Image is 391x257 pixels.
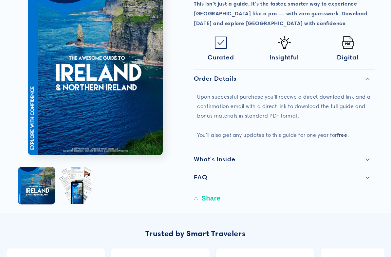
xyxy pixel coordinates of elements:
h2: What's Inside [194,155,235,163]
summary: What's Inside [194,150,375,168]
strong: This isn’t just a guide. It’s the faster, smarter way to experience [GEOGRAPHIC_DATA] like a pro ... [194,0,367,26]
button: Share [194,191,222,205]
p: Upon successful purchase you'll receive a direct download link and a confirmation email with a di... [197,92,371,140]
summary: FAQ [194,168,375,186]
h2: FAQ [194,173,207,181]
img: Pdf.png [342,36,354,49]
span: Digital [337,53,358,61]
summary: Order Details [194,70,375,87]
h2: Order Details [194,74,236,82]
img: Idea-icon.png [278,36,291,49]
button: Load image 1 in gallery view [18,167,55,204]
div: Trusted by Smart Travelers [7,226,384,240]
span: Curated [208,53,234,61]
strong: free [337,132,347,138]
span: Insightful [270,53,299,61]
button: Load image 2 in gallery view [58,167,95,204]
